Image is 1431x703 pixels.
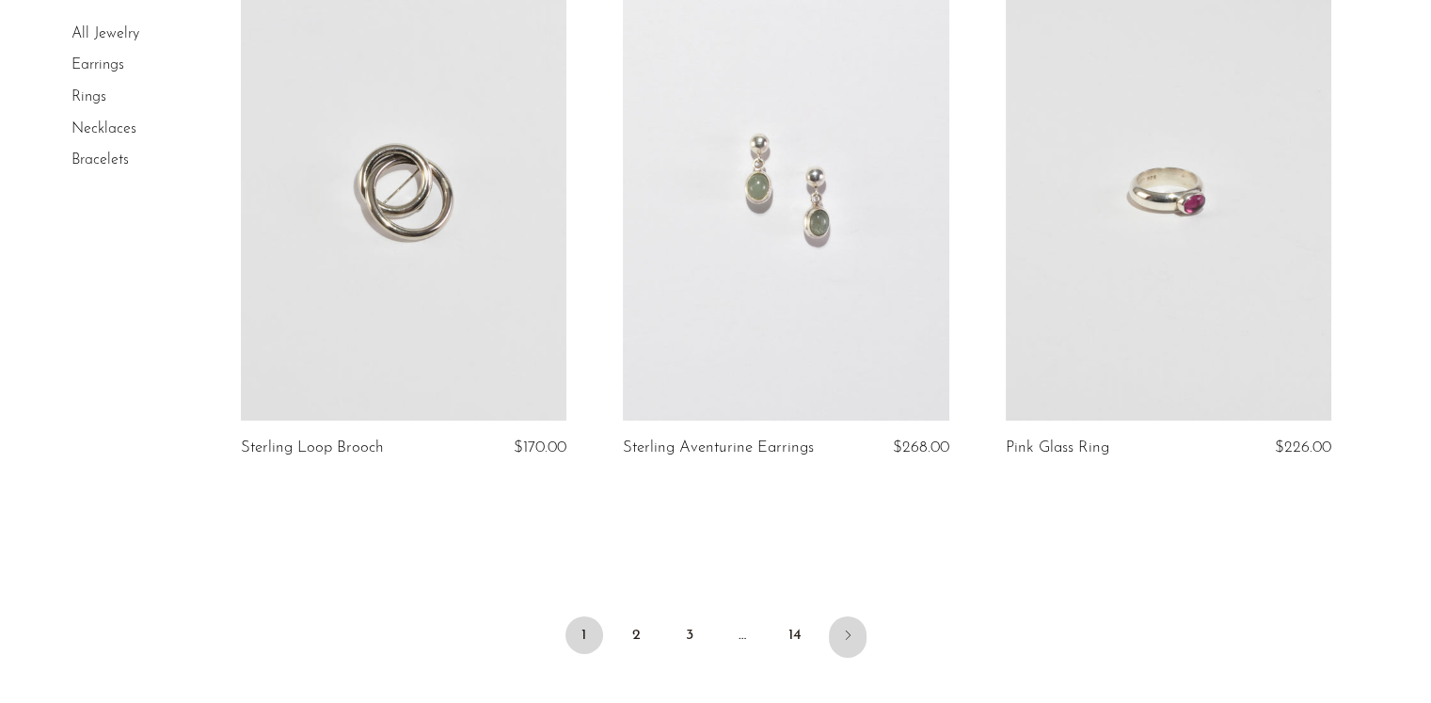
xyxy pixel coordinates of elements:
[1006,439,1109,456] a: Pink Glass Ring
[623,439,814,456] a: Sterling Aventurine Earrings
[72,26,139,41] a: All Jewelry
[893,439,949,455] span: $268.00
[565,616,603,654] span: 1
[72,89,106,104] a: Rings
[776,616,814,654] a: 14
[72,121,136,136] a: Necklaces
[829,616,867,658] a: Next
[671,616,708,654] a: 3
[72,152,129,168] a: Bracelets
[618,616,656,654] a: 2
[723,616,761,654] span: …
[241,439,384,456] a: Sterling Loop Brooch
[72,58,124,73] a: Earrings
[1275,439,1331,455] span: $226.00
[514,439,566,455] span: $170.00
